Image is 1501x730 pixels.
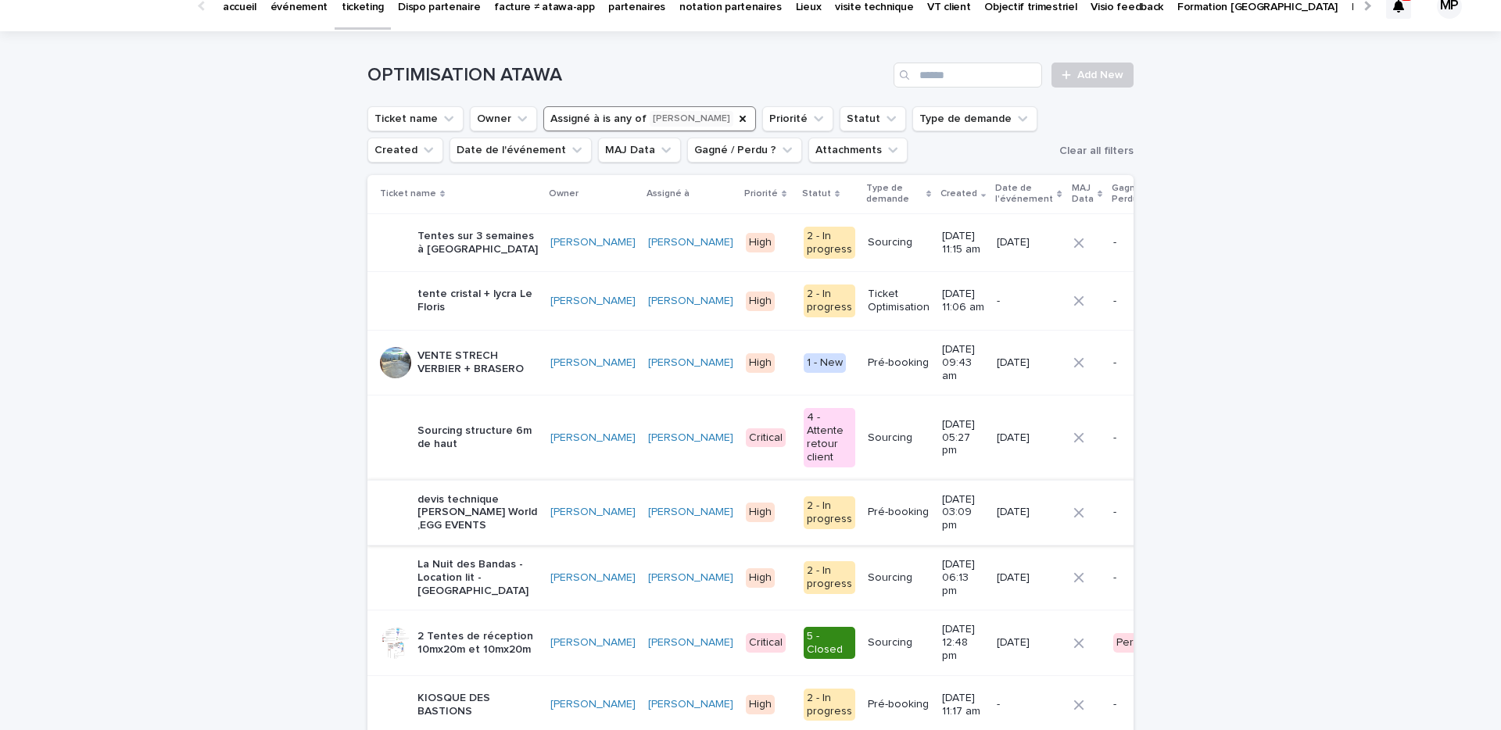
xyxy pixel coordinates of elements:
[543,106,756,131] button: Assigné à
[367,545,1181,610] tr: La Nuit des Bandas - Location lit - [GEOGRAPHIC_DATA][PERSON_NAME] [PERSON_NAME] High2 - In progr...
[417,493,538,532] p: devis technique [PERSON_NAME] World ,EGG EVENTS
[470,106,537,131] button: Owner
[367,330,1181,395] tr: VENTE STRECH VERBIER + BRASERO[PERSON_NAME] [PERSON_NAME] High1 - NewPré-booking[DATE] 09:43 am[D...
[417,349,538,376] p: VENTE STRECH VERBIER + BRASERO
[866,180,922,209] p: Type de demande
[808,138,908,163] button: Attachments
[648,636,733,649] a: [PERSON_NAME]
[997,236,1060,249] p: [DATE]
[868,356,930,370] p: Pré-booking
[648,431,733,445] a: [PERSON_NAME]
[746,503,775,522] div: High
[746,568,775,588] div: High
[367,395,1181,480] tr: Sourcing structure 6m de haut[PERSON_NAME] [PERSON_NAME] Critical4 - Attente retour clientSourcin...
[868,636,930,649] p: Sourcing
[1113,633,1149,653] div: Perdu
[804,227,855,259] div: 2 - In progress
[868,506,930,519] p: Pré-booking
[868,698,930,711] p: Pré-booking
[746,353,775,373] div: High
[1113,431,1156,445] p: -
[367,64,887,87] h1: OPTIMISATION ATAWA
[1113,571,1156,585] p: -
[804,496,855,529] div: 2 - In progress
[647,185,690,202] p: Assigné à
[687,138,802,163] button: Gagné / Perdu ?
[804,561,855,594] div: 2 - In progress
[598,138,681,163] button: MAJ Data
[746,695,775,714] div: High
[550,236,636,249] a: [PERSON_NAME]
[648,698,733,711] a: [PERSON_NAME]
[417,288,538,314] p: tente cristal + lycra Le Floris
[746,633,786,653] div: Critical
[648,571,733,585] a: [PERSON_NAME]
[746,233,775,252] div: High
[804,353,846,373] div: 1 - New
[942,418,984,457] p: [DATE] 05:27 pm
[997,698,1060,711] p: -
[942,493,984,532] p: [DATE] 03:09 pm
[380,185,436,202] p: Ticket name
[942,230,984,256] p: [DATE] 11:15 am
[804,689,855,721] div: 2 - In progress
[942,623,984,662] p: [DATE] 12:48 pm
[746,428,786,448] div: Critical
[942,343,984,382] p: [DATE] 09:43 am
[804,408,855,467] div: 4 - Attente retour client
[997,571,1060,585] p: [DATE]
[997,356,1060,370] p: [DATE]
[942,558,984,597] p: [DATE] 06:13 pm
[1112,180,1148,209] p: Gagné / Perdu ?
[997,506,1060,519] p: [DATE]
[840,106,906,131] button: Statut
[367,272,1181,331] tr: tente cristal + lycra Le Floris[PERSON_NAME] [PERSON_NAME] High2 - In progressTicket Optimisation...
[417,692,538,718] p: KIOSQUE DES BASTIONS
[367,610,1181,675] tr: 2 Tentes de réception 10mx20m et 10mx20m[PERSON_NAME] [PERSON_NAME] Critical5 - ClosedSourcing[DA...
[912,106,1037,131] button: Type de demande
[1053,139,1134,163] button: Clear all filters
[940,185,977,202] p: Created
[1077,70,1123,81] span: Add New
[648,295,733,308] a: [PERSON_NAME]
[1113,236,1156,249] p: -
[1113,295,1156,308] p: -
[1072,180,1094,209] p: MAJ Data
[550,356,636,370] a: [PERSON_NAME]
[868,288,930,314] p: Ticket Optimisation
[417,230,538,256] p: Tentes sur 3 semaines à [GEOGRAPHIC_DATA]
[744,185,778,202] p: Priorité
[550,431,636,445] a: [PERSON_NAME]
[997,636,1060,649] p: [DATE]
[942,692,984,718] p: [DATE] 11:17 am
[868,571,930,585] p: Sourcing
[997,431,1060,445] p: [DATE]
[417,558,538,597] p: La Nuit des Bandas - Location lit - [GEOGRAPHIC_DATA]
[648,506,733,519] a: [PERSON_NAME]
[894,63,1042,88] input: Search
[1113,356,1156,370] p: -
[746,292,775,311] div: High
[367,213,1181,272] tr: Tentes sur 3 semaines à [GEOGRAPHIC_DATA][PERSON_NAME] [PERSON_NAME] High2 - In progressSourcing[...
[942,288,984,314] p: [DATE] 11:06 am
[1051,63,1134,88] a: Add New
[550,571,636,585] a: [PERSON_NAME]
[804,627,855,660] div: 5 - Closed
[762,106,833,131] button: Priorité
[367,480,1181,545] tr: devis technique [PERSON_NAME] World ,EGG EVENTS[PERSON_NAME] [PERSON_NAME] High2 - In progressPré...
[995,180,1053,209] p: Date de l'événement
[648,236,733,249] a: [PERSON_NAME]
[868,236,930,249] p: Sourcing
[417,424,538,451] p: Sourcing structure 6m de haut
[802,185,831,202] p: Statut
[804,284,855,317] div: 2 - In progress
[550,636,636,649] a: [PERSON_NAME]
[997,295,1060,308] p: -
[1059,145,1134,156] span: Clear all filters
[1113,506,1156,519] p: -
[549,185,579,202] p: Owner
[417,630,538,657] p: 2 Tentes de réception 10mx20m et 10mx20m
[1113,698,1156,711] p: -
[648,356,733,370] a: [PERSON_NAME]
